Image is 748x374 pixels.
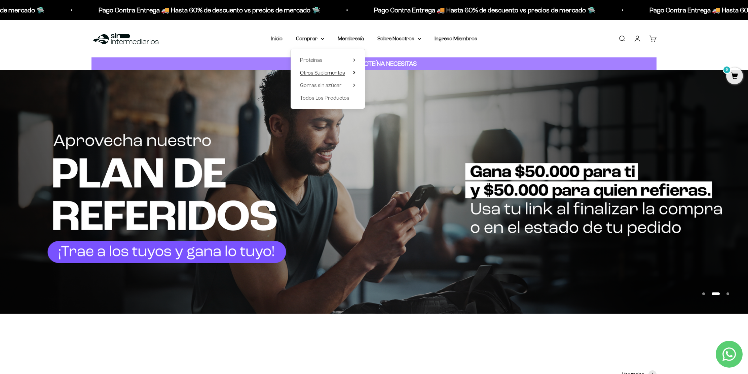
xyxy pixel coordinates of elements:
a: 0 [726,73,743,80]
p: Pago Contra Entrega 🚚 Hasta 60% de descuento vs precios de mercado 🛸 [349,5,571,15]
span: Otros Suplementos [300,70,345,76]
strong: CUANTA PROTEÍNA NECESITAS [332,60,417,67]
span: Todos Los Productos [300,95,349,101]
summary: Otros Suplementos [300,68,356,77]
summary: Comprar [296,34,324,43]
a: Membresía [338,36,364,41]
a: Ingreso Miembros [435,36,477,41]
p: Pago Contra Entrega 🚚 Hasta 60% de descuento vs precios de mercado 🛸 [74,5,295,15]
a: Todos Los Productos [300,94,356,102]
a: Inicio [271,36,283,41]
summary: Gomas sin azúcar [300,81,356,90]
span: Proteínas [300,57,323,63]
mark: 0 [723,66,731,74]
span: Gomas sin azúcar [300,82,342,88]
summary: Proteínas [300,56,356,64]
summary: Sobre Nosotros [377,34,421,43]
